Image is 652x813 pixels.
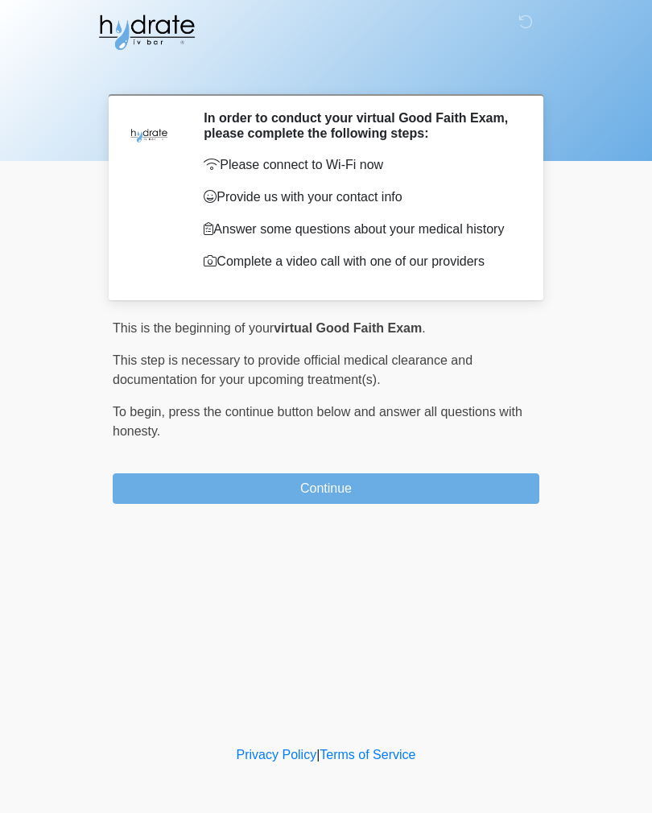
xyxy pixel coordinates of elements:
[204,252,515,271] p: Complete a video call with one of our providers
[237,748,317,761] a: Privacy Policy
[113,405,522,438] span: press the continue button below and answer all questions with honesty.
[274,321,422,335] strong: virtual Good Faith Exam
[204,220,515,239] p: Answer some questions about your medical history
[204,155,515,175] p: Please connect to Wi-Fi now
[204,110,515,141] h2: In order to conduct your virtual Good Faith Exam, please complete the following steps:
[113,353,472,386] span: This step is necessary to provide official medical clearance and documentation for your upcoming ...
[422,321,425,335] span: .
[204,188,515,207] p: Provide us with your contact info
[113,405,168,419] span: To begin,
[113,321,274,335] span: This is the beginning of your
[113,473,539,504] button: Continue
[316,748,320,761] a: |
[125,110,173,159] img: Agent Avatar
[101,58,551,88] h1: ‎ ‎ ‎
[97,12,196,52] img: Hydrate IV Bar - Fort Collins Logo
[320,748,415,761] a: Terms of Service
